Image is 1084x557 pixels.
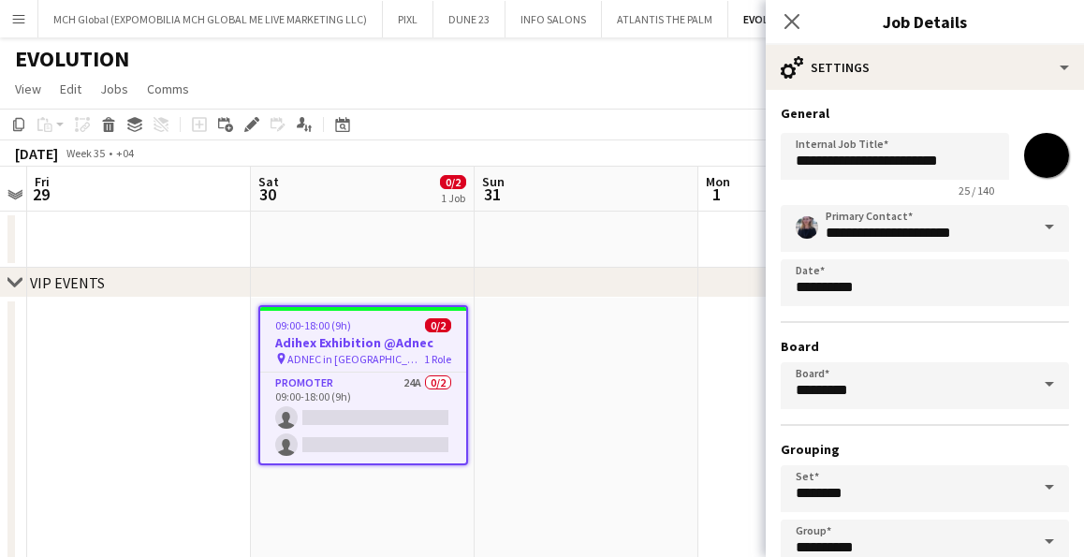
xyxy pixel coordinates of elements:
[35,173,50,190] span: Fri
[383,1,433,37] button: PIXL
[703,183,730,205] span: 1
[139,77,197,101] a: Comms
[260,373,466,463] app-card-role: Promoter24A0/209:00-18:00 (9h)
[62,146,109,160] span: Week 35
[260,334,466,351] h3: Adihex Exhibition @Adnec
[60,81,81,97] span: Edit
[116,146,134,160] div: +04
[100,81,128,97] span: Jobs
[30,273,105,292] div: VIP EVENTS
[781,105,1069,122] h3: General
[505,1,602,37] button: INFO SALONS
[275,318,351,332] span: 09:00-18:00 (9h)
[440,175,466,189] span: 0/2
[256,183,279,205] span: 30
[728,1,818,37] button: EVOLUTION
[15,45,129,73] h1: EVOLUTION
[93,77,136,101] a: Jobs
[32,183,50,205] span: 29
[425,318,451,332] span: 0/2
[944,183,1009,198] span: 25 / 140
[15,144,58,163] div: [DATE]
[766,45,1084,90] div: Settings
[602,1,728,37] button: ATLANTIS THE PALM
[781,441,1069,458] h3: Grouping
[258,173,279,190] span: Sat
[147,81,189,97] span: Comms
[766,9,1084,34] h3: Job Details
[441,191,465,205] div: 1 Job
[287,352,424,366] span: ADNEC in [GEOGRAPHIC_DATA]
[424,352,451,366] span: 1 Role
[706,173,730,190] span: Mon
[15,81,41,97] span: View
[7,77,49,101] a: View
[38,1,383,37] button: MCH Global (EXPOMOBILIA MCH GLOBAL ME LIVE MARKETING LLC)
[52,77,89,101] a: Edit
[781,338,1069,355] h3: Board
[433,1,505,37] button: DUNE 23
[482,173,505,190] span: Sun
[479,183,505,205] span: 31
[258,305,468,465] app-job-card: 09:00-18:00 (9h)0/2Adihex Exhibition @Adnec ADNEC in [GEOGRAPHIC_DATA]1 RolePromoter24A0/209:00-1...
